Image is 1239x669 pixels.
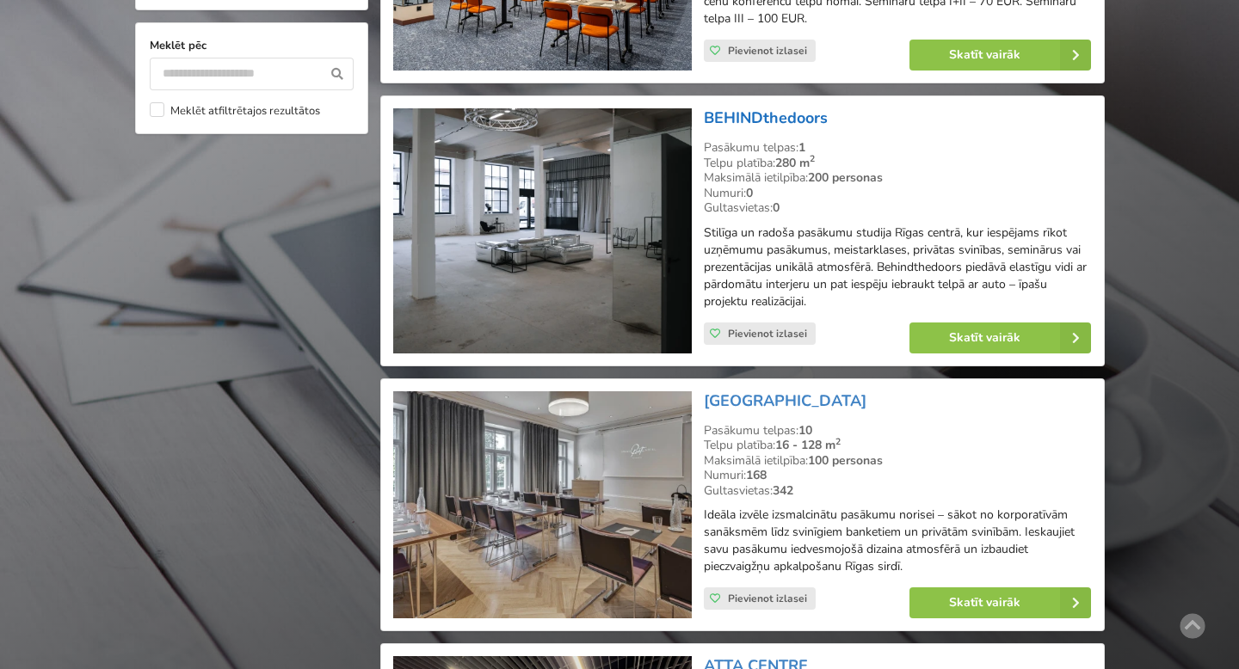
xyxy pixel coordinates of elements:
[704,224,1091,310] p: Stilīga un radoša pasākumu studija Rīgas centrā, kur iespējams rīkot uzņēmumu pasākumus, meistark...
[704,423,1091,439] div: Pasākumu telpas:
[746,185,753,201] strong: 0
[835,435,841,448] sup: 2
[48,28,84,41] div: v 4.0.25
[798,139,805,156] strong: 1
[773,199,780,216] strong: 0
[704,186,1091,201] div: Numuri:
[171,100,185,114] img: tab_keywords_by_traffic_grey.svg
[45,45,189,58] div: Domain: [DOMAIN_NAME]
[704,390,866,411] a: [GEOGRAPHIC_DATA]
[808,169,883,186] strong: 200 personas
[808,452,883,469] strong: 100 personas
[798,422,812,439] strong: 10
[704,453,1091,469] div: Maksimālā ietilpība:
[909,322,1091,353] a: Skatīt vairāk
[704,200,1091,216] div: Gultasvietas:
[746,467,767,483] strong: 168
[775,155,815,171] strong: 280 m
[704,107,828,128] a: BEHINDthedoors
[150,37,354,54] label: Meklēt pēc
[704,506,1091,575] p: Ideāla izvēle izsmalcinātu pasākumu norisei – sākot no korporatīvām sanāksmēm līdz svinīgiem bank...
[704,483,1091,499] div: Gultasvietas:
[704,468,1091,483] div: Numuri:
[909,587,1091,618] a: Skatīt vairāk
[810,152,815,165] sup: 2
[150,102,320,120] label: Meklēt atfiltrētajos rezultātos
[393,391,692,619] img: Viesnīca | Rīga | Grand Poet Hotel
[704,156,1091,171] div: Telpu platība:
[704,438,1091,453] div: Telpu platība:
[704,140,1091,156] div: Pasākumu telpas:
[28,28,41,41] img: logo_orange.svg
[909,40,1091,71] a: Skatīt vairāk
[775,437,841,453] strong: 16 - 128 m
[190,101,290,113] div: Keywords by Traffic
[65,101,154,113] div: Domain Overview
[393,108,692,353] img: Svinību telpa | Rīga | BEHINDthedoors
[46,100,60,114] img: tab_domain_overview_orange.svg
[704,170,1091,186] div: Maksimālā ietilpība:
[28,45,41,58] img: website_grey.svg
[728,327,807,341] span: Pievienot izlasei
[773,482,793,499] strong: 342
[728,592,807,605] span: Pievienot izlasei
[728,44,807,58] span: Pievienot izlasei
